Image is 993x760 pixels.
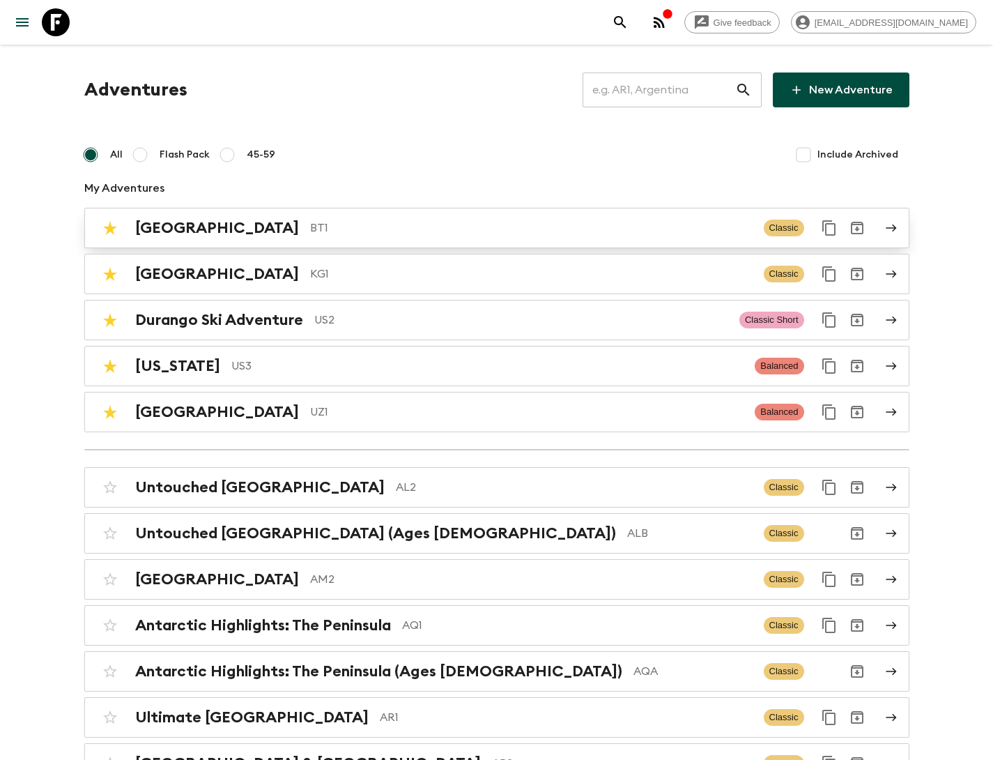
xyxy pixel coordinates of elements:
[843,352,871,380] button: Archive
[135,357,220,375] h2: [US_STATE]
[773,73,909,107] a: New Adventure
[135,616,391,634] h2: Antarctic Highlights: The Peninsula
[739,312,804,328] span: Classic Short
[583,70,735,109] input: e.g. AR1, Argentina
[843,658,871,685] button: Archive
[815,704,843,731] button: Duplicate for 45-59
[755,404,803,420] span: Balanced
[764,525,804,542] span: Classic
[606,8,634,36] button: search adventures
[815,473,843,501] button: Duplicate for 45-59
[815,260,843,288] button: Duplicate for 45-59
[706,17,779,28] span: Give feedback
[310,404,744,420] p: UZ1
[402,617,753,634] p: AQ1
[84,513,909,554] a: Untouched [GEOGRAPHIC_DATA] (Ages [DEMOGRAPHIC_DATA])ALBClassicArchive
[310,571,753,588] p: AM2
[84,651,909,692] a: Antarctic Highlights: The Peninsula (Ages [DEMOGRAPHIC_DATA])AQAClassicArchive
[135,478,385,496] h2: Untouched [GEOGRAPHIC_DATA]
[247,148,275,162] span: 45-59
[110,148,123,162] span: All
[84,208,909,248] a: [GEOGRAPHIC_DATA]BT1ClassicDuplicate for 45-59Archive
[815,398,843,426] button: Duplicate for 45-59
[764,617,804,634] span: Classic
[764,266,804,282] span: Classic
[135,662,622,681] h2: Antarctic Highlights: The Peninsula (Ages [DEMOGRAPHIC_DATA])
[84,254,909,294] a: [GEOGRAPHIC_DATA]KG1ClassicDuplicate for 45-59Archive
[633,663,753,680] p: AQA
[84,300,909,340] a: Durango Ski AdventureUS2Classic ShortDuplicate for 45-59Archive
[843,306,871,334] button: Archive
[755,358,803,374] span: Balanced
[84,467,909,508] a: Untouched [GEOGRAPHIC_DATA]AL2ClassicDuplicate for 45-59Archive
[135,570,299,588] h2: [GEOGRAPHIC_DATA]
[843,260,871,288] button: Archive
[310,266,753,282] p: KG1
[135,311,303,329] h2: Durango Ski Adventure
[843,398,871,426] button: Archive
[84,697,909,738] a: Ultimate [GEOGRAPHIC_DATA]AR1ClassicDuplicate for 45-59Archive
[396,479,753,496] p: AL2
[843,214,871,242] button: Archive
[815,565,843,593] button: Duplicate for 45-59
[160,148,210,162] span: Flash Pack
[843,704,871,731] button: Archive
[843,473,871,501] button: Archive
[84,346,909,386] a: [US_STATE]US3BalancedDuplicate for 45-59Archive
[84,76,187,104] h1: Adventures
[135,403,299,421] h2: [GEOGRAPHIC_DATA]
[314,312,728,328] p: US2
[135,524,616,542] h2: Untouched [GEOGRAPHIC_DATA] (Ages [DEMOGRAPHIC_DATA])
[380,709,753,726] p: AR1
[84,605,909,646] a: Antarctic Highlights: The PeninsulaAQ1ClassicDuplicate for 45-59Archive
[231,358,744,374] p: US3
[817,148,898,162] span: Include Archived
[764,709,804,726] span: Classic
[843,519,871,547] button: Archive
[84,180,909,197] p: My Adventures
[764,571,804,588] span: Classic
[843,565,871,593] button: Archive
[310,220,753,236] p: BT1
[764,479,804,496] span: Classic
[815,611,843,639] button: Duplicate for 45-59
[84,559,909,600] a: [GEOGRAPHIC_DATA]AM2ClassicDuplicate for 45-59Archive
[764,663,804,680] span: Classic
[815,352,843,380] button: Duplicate for 45-59
[684,11,780,33] a: Give feedback
[764,220,804,236] span: Classic
[135,265,299,283] h2: [GEOGRAPHIC_DATA]
[8,8,36,36] button: menu
[843,611,871,639] button: Archive
[135,708,369,727] h2: Ultimate [GEOGRAPHIC_DATA]
[627,525,753,542] p: ALB
[135,219,299,237] h2: [GEOGRAPHIC_DATA]
[807,17,976,28] span: [EMAIL_ADDRESS][DOMAIN_NAME]
[815,214,843,242] button: Duplicate for 45-59
[815,306,843,334] button: Duplicate for 45-59
[791,11,976,33] div: [EMAIL_ADDRESS][DOMAIN_NAME]
[84,392,909,432] a: [GEOGRAPHIC_DATA]UZ1BalancedDuplicate for 45-59Archive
